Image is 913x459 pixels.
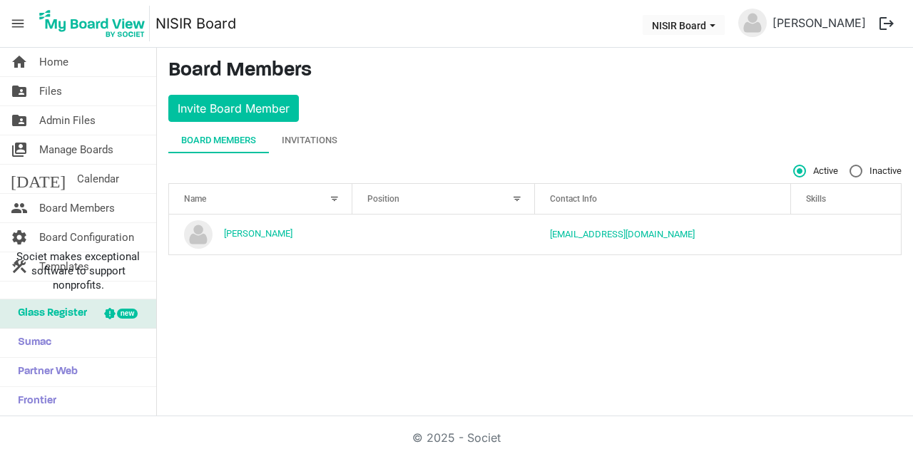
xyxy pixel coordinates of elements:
div: Board Members [181,133,256,148]
span: Contact Info [550,194,597,204]
a: NISIR Board [155,9,236,38]
span: home [11,48,28,76]
span: Home [39,48,68,76]
img: My Board View Logo [35,6,150,41]
span: Board Members [39,194,115,222]
span: [DATE] [11,165,66,193]
img: no-profile-picture.svg [184,220,213,249]
a: [PERSON_NAME] [767,9,872,37]
span: Name [184,194,206,204]
span: Glass Register [11,299,87,328]
td: John Lukonde Chongo is template cell column header Name [169,215,352,254]
button: Invite Board Member [168,95,299,122]
a: [EMAIL_ADDRESS][DOMAIN_NAME] [550,229,695,239]
button: NISIR Board dropdownbutton [643,15,725,35]
span: Board Configuration [39,223,134,252]
a: [PERSON_NAME] [224,228,292,239]
td: jlchongo@yahoo.com is template cell column header Contact Info [535,215,791,254]
span: Admin Files [39,106,96,135]
span: Sumac [11,329,51,357]
td: column header Position [352,215,536,254]
span: folder_shared [11,106,28,135]
span: Active [793,165,838,177]
span: folder_shared [11,77,28,105]
div: Invitations [282,133,337,148]
span: Societ makes exceptional software to support nonprofits. [6,249,150,292]
span: settings [11,223,28,252]
span: Frontier [11,387,56,416]
span: Files [39,77,62,105]
a: My Board View Logo [35,6,155,41]
button: logout [872,9,902,38]
td: is template cell column header Skills [791,215,901,254]
h3: Board Members [168,59,902,83]
span: switch_account [11,135,28,164]
span: Skills [806,194,826,204]
div: new [117,309,138,319]
span: Manage Boards [39,135,113,164]
div: tab-header [168,128,902,153]
span: Inactive [850,165,902,177]
a: © 2025 - Societ [412,430,501,445]
span: Partner Web [11,358,78,386]
span: people [11,194,28,222]
span: menu [4,10,31,37]
img: no-profile-picture.svg [738,9,767,37]
span: Position [367,194,399,204]
span: Calendar [77,165,119,193]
